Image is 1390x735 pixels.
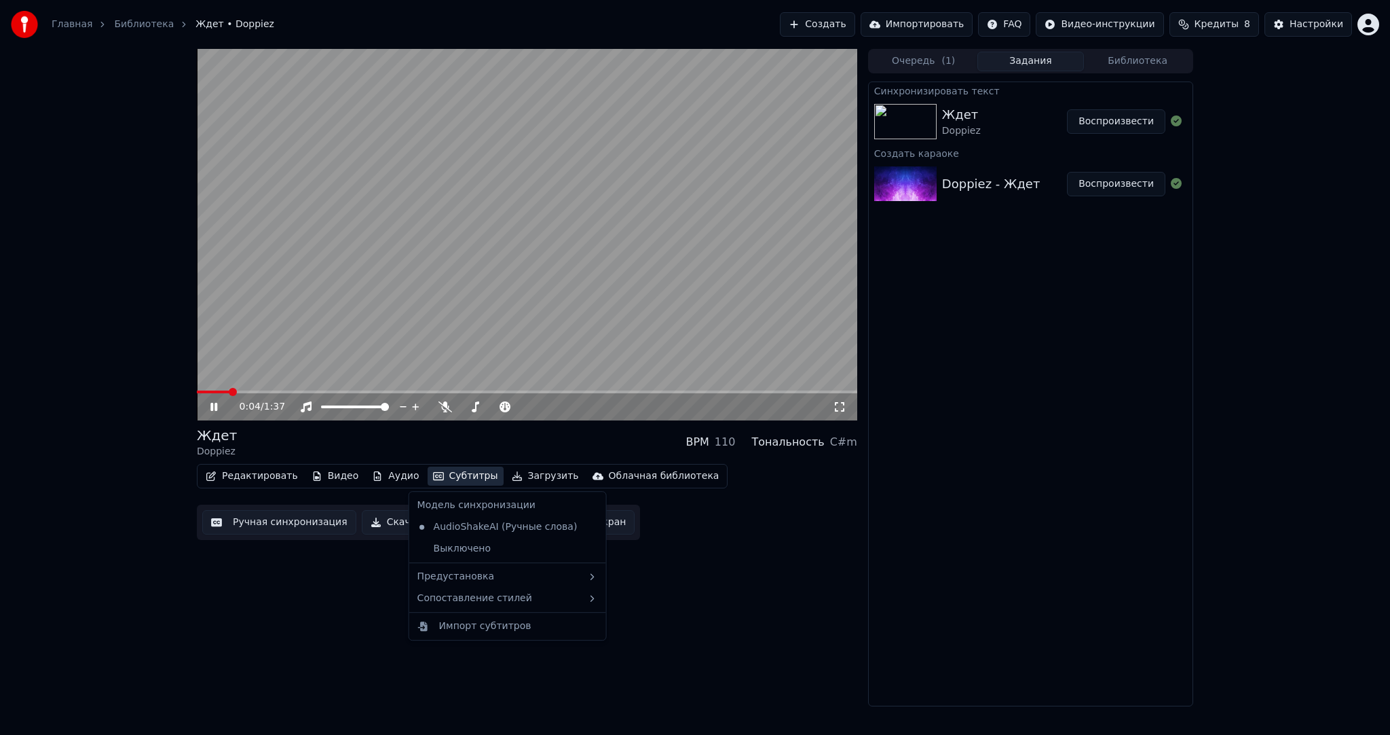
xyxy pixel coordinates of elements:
[1169,12,1259,37] button: Кредиты8
[306,467,364,486] button: Видео
[942,175,1040,194] div: Doppiez - Ждет
[870,52,977,71] button: Очередь
[240,400,272,414] div: /
[1067,172,1165,196] button: Воспроизвести
[52,18,274,31] nav: breadcrumb
[240,400,261,414] span: 0:04
[685,434,709,450] div: BPM
[197,426,237,445] div: Ждет
[202,510,356,535] button: Ручная синхронизация
[197,445,237,459] div: Doppiez
[412,516,583,538] div: AudioShakeAI (Ручные слова)
[200,467,303,486] button: Редактировать
[751,434,824,450] div: Тональность
[1084,52,1191,71] button: Библиотека
[942,124,981,138] div: Doppiez
[1244,18,1250,31] span: 8
[942,105,981,124] div: Ждет
[362,510,470,535] button: Скачать видео
[830,434,857,450] div: C#m
[412,495,603,516] div: Модель синхронизации
[195,18,274,31] span: Ждет • Doppiez
[780,12,854,37] button: Создать
[506,467,584,486] button: Загрузить
[52,18,92,31] a: Главная
[412,538,603,560] div: Выключено
[715,434,736,450] div: 110
[264,400,285,414] span: 1:37
[412,588,603,609] div: Сопоставление стилей
[1036,12,1163,37] button: Видео-инструкции
[439,620,531,633] div: Импорт субтитров
[1195,18,1239,31] span: Кредиты
[978,12,1030,37] button: FAQ
[869,82,1192,98] div: Синхронизировать текст
[609,469,719,483] div: Облачная библиотека
[367,467,424,486] button: Аудио
[412,566,603,588] div: Предустановка
[941,54,955,68] span: ( 1 )
[861,12,973,37] button: Импортировать
[1264,12,1352,37] button: Настройки
[114,18,174,31] a: Библиотека
[869,145,1192,161] div: Создать караоке
[1067,109,1165,134] button: Воспроизвести
[428,467,504,486] button: Субтитры
[977,52,1085,71] button: Задания
[1290,18,1343,31] div: Настройки
[11,11,38,38] img: youka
